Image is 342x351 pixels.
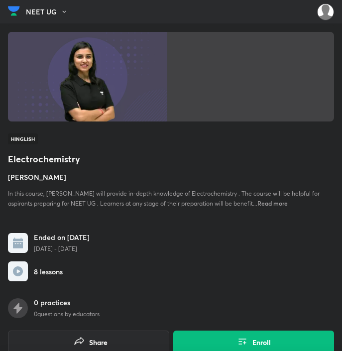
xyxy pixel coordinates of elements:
span: Read more [257,199,288,207]
a: Company Logo [8,3,20,21]
h1: Electrochemistry [8,152,334,166]
h6: Ended on [DATE] [34,232,90,242]
img: Company Logo [8,3,20,18]
h6: 8 lessons [34,266,63,277]
img: Thumbnail [8,32,167,121]
p: [DATE] - [DATE] [34,244,90,253]
img: Amisha Rani [317,3,334,20]
button: NEET UG [26,4,74,19]
h6: 0 practices [34,297,100,308]
h4: [PERSON_NAME] [8,172,334,182]
span: In this course, [PERSON_NAME] will provide in-depth knowledge of Electrochemistry . The course wi... [8,190,320,207]
p: 0 questions by educators [34,310,100,319]
span: Hinglish [8,133,38,144]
